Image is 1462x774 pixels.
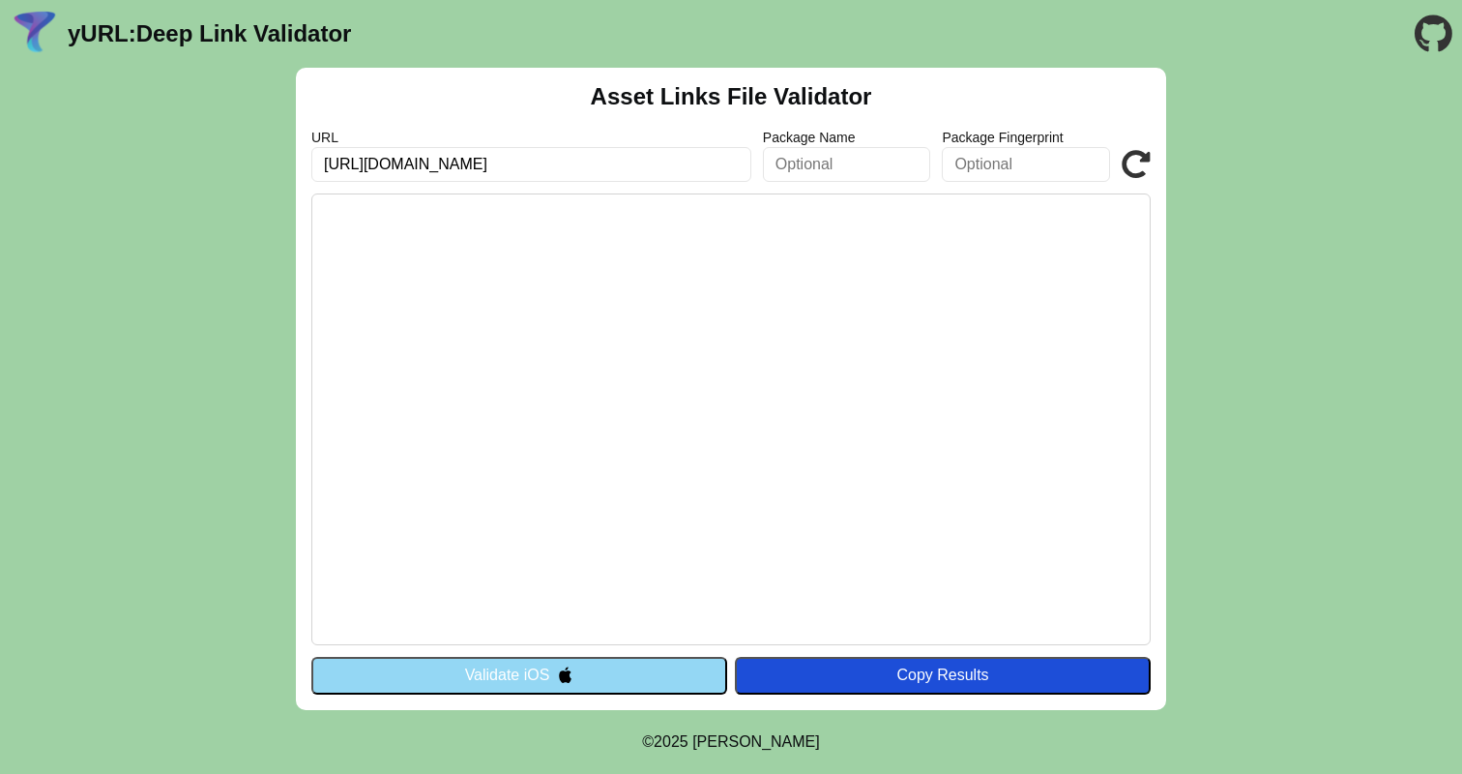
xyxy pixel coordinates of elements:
footer: © [642,710,819,774]
a: yURL:Deep Link Validator [68,20,351,47]
span: 2025 [654,733,688,750]
input: Optional [942,147,1110,182]
label: Package Fingerprint [942,130,1110,145]
img: appleIcon.svg [557,667,573,683]
label: Package Name [763,130,931,145]
div: Copy Results [745,667,1141,684]
h2: Asset Links File Validator [591,83,872,110]
img: yURL Logo [10,9,60,59]
button: Validate iOS [311,657,727,694]
input: Required [311,147,751,182]
input: Optional [763,147,931,182]
button: Copy Results [735,657,1151,694]
label: URL [311,130,751,145]
a: Michael Ibragimchayev's Personal Site [692,733,820,750]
